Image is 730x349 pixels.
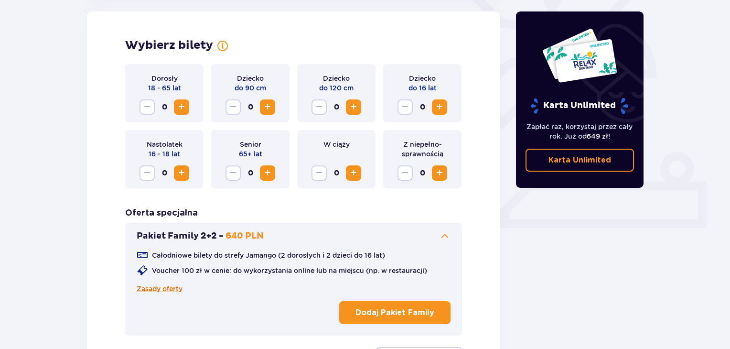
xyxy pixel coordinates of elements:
[237,74,264,83] p: Dziecko
[530,98,629,114] p: Karta Unlimited
[415,165,430,181] span: 0
[125,207,198,219] h3: Oferta specjalna
[432,99,447,115] button: Zwiększ
[548,155,611,165] p: Karta Unlimited
[311,99,327,115] button: Zmniejsz
[151,74,178,83] p: Dorosły
[243,165,258,181] span: 0
[408,83,437,93] p: do 16 lat
[152,266,427,275] p: Voucher 100 zł w cenie: do wykorzystania online lub na miejscu (np. w restauracji)
[329,165,344,181] span: 0
[323,74,350,83] p: Dziecko
[243,99,258,115] span: 0
[225,165,241,181] button: Zmniejsz
[526,149,634,172] a: Karta Unlimited
[432,165,447,181] button: Zwiększ
[225,230,264,242] p: 640 PLN
[125,38,213,53] h2: Wybierz bilety
[137,284,182,294] a: Zasady oferty
[157,99,172,115] span: 0
[339,301,451,324] button: Dodaj Pakiet Family
[239,149,262,159] p: 65+ lat
[397,99,413,115] button: Zmniejsz
[235,83,266,93] p: do 90 cm
[526,122,634,141] p: Zapłać raz, korzystaj przez cały rok. Już od !
[311,165,327,181] button: Zmniejsz
[149,149,180,159] p: 16 - 18 lat
[391,140,454,159] p: Z niepełno­sprawnością
[329,99,344,115] span: 0
[260,165,275,181] button: Zwiększ
[148,83,181,93] p: 18 - 65 lat
[397,165,413,181] button: Zmniejsz
[319,83,354,93] p: do 120 cm
[323,140,350,149] p: W ciąży
[355,307,434,318] p: Dodaj Pakiet Family
[346,165,361,181] button: Zwiększ
[415,99,430,115] span: 0
[346,99,361,115] button: Zwiększ
[137,230,224,242] p: Pakiet Family 2+2 -
[174,99,189,115] button: Zwiększ
[137,230,451,242] button: Pakiet Family 2+2 -640 PLN
[152,251,385,260] p: Całodniowe bilety do strefy Jamango (2 dorosłych i 2 dzieci do 16 lat)
[409,74,436,83] p: Dziecko
[225,99,241,115] button: Zmniejsz
[240,140,261,149] p: Senior
[157,165,172,181] span: 0
[260,99,275,115] button: Zwiększ
[147,140,182,149] p: Nastolatek
[140,165,155,181] button: Zmniejsz
[140,99,155,115] button: Zmniejsz
[587,132,608,140] span: 649 zł
[174,165,189,181] button: Zwiększ
[542,28,618,83] img: Dwie karty całoroczne do Suntago z napisem 'UNLIMITED RELAX', na białym tle z tropikalnymi liśćmi...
